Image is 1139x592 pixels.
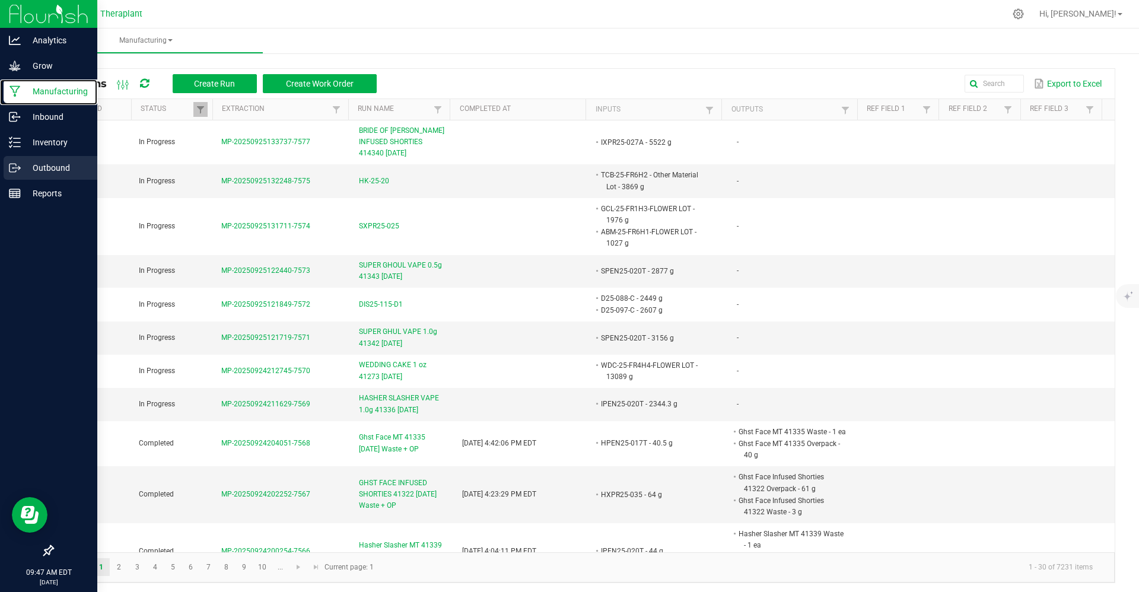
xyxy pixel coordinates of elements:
[730,198,867,255] td: -
[737,426,846,438] li: Ghst Face MT 41335 Waste - 1 ea
[599,265,708,277] li: SPEN25-020T - 2877 g
[236,558,253,576] a: Page 9
[221,547,310,555] span: MP-20250924200254-7566
[599,437,708,449] li: HPEN25-017T - 40.5 g
[737,471,846,494] li: Ghst Face Infused Shorties 41322 Overpack - 61 g
[462,490,536,498] span: [DATE] 4:23:29 PM EDT
[221,222,310,230] span: MP-20250925131711-7574
[359,393,448,415] span: HASHER SLASHER VAPE 1.0g 41336 [DATE]
[139,439,174,447] span: Completed
[599,292,708,304] li: D25-088-C - 2449 g
[599,304,708,316] li: D25-097-C - 2607 g
[359,478,448,512] span: GHST FACE INFUSED SHORTIES 41322 [DATE] Waste + OP
[182,558,199,576] a: Page 6
[12,497,47,533] iframe: Resource center
[599,545,708,557] li: IPEN25-020T - 44 g
[164,558,182,576] a: Page 5
[200,558,217,576] a: Page 7
[730,388,867,421] td: -
[1031,74,1105,94] button: Export to Excel
[221,333,310,342] span: MP-20250925121719-7571
[221,177,310,185] span: MP-20250925132248-7575
[222,104,329,114] a: ExtractionSortable
[139,367,175,375] span: In Progress
[139,333,175,342] span: In Progress
[599,169,708,192] li: TCB-25-FR6H2 - Other Material Lot - 3869 g
[730,120,867,165] td: -
[294,562,303,572] span: Go to the next page
[139,138,175,146] span: In Progress
[462,439,536,447] span: [DATE] 4:42:06 PM EDT
[21,59,92,73] p: Grow
[21,110,92,124] p: Inbound
[737,438,846,461] li: Ghst Face MT 41335 Overpack - 40 g
[1001,102,1015,117] a: Filter
[139,266,175,275] span: In Progress
[173,74,257,93] button: Create Run
[965,75,1024,93] input: Search
[139,300,175,308] span: In Progress
[290,558,307,576] a: Go to the next page
[431,102,445,117] a: Filter
[359,359,448,382] span: WEDDING CAKE 1 oz 41273 [DATE]
[218,558,235,576] a: Page 8
[194,79,235,88] span: Create Run
[702,103,717,117] a: Filter
[359,432,448,454] span: Ghst Face MT 41335 [DATE] Waste + OP
[141,104,193,114] a: StatusSortable
[737,495,846,518] li: Ghst Face Infused Shorties 41322 Waste - 3 g
[586,99,721,120] th: Inputs
[359,540,448,562] span: Hasher Slasher MT 41339 [DATE] Waste + OP
[53,552,1115,583] kendo-pager: Current page: 1
[21,33,92,47] p: Analytics
[730,164,867,198] td: -
[462,547,536,555] span: [DATE] 4:04:11 PM EDT
[1083,102,1097,117] a: Filter
[147,558,164,576] a: Page 4
[263,74,377,93] button: Create Work Order
[599,489,708,501] li: HXPR25-035 - 64 g
[599,136,708,148] li: IXPR25-027A - 5522 g
[272,558,289,576] a: Page 11
[286,79,354,88] span: Create Work Order
[28,28,263,53] a: Manufacturing
[1011,8,1026,20] div: Manage settings
[93,558,110,576] a: Page 1
[110,558,128,576] a: Page 2
[9,60,21,72] inline-svg: Grow
[5,578,92,587] p: [DATE]
[737,552,846,575] li: Hasher Slasher MT 41339 Overpack - 43.5 g
[949,104,1001,114] a: Ref Field 2Sortable
[359,260,448,282] span: SUPER GHOUL VAPE 0.5g 41343 [DATE]
[730,355,867,388] td: -
[139,400,175,408] span: In Progress
[221,138,310,146] span: MP-20250925133737-7577
[9,34,21,46] inline-svg: Analytics
[221,266,310,275] span: MP-20250925122440-7573
[28,36,263,46] span: Manufacturing
[21,135,92,149] p: Inventory
[221,400,310,408] span: MP-20250924211629-7569
[62,74,386,94] div: All Runs
[599,203,708,226] li: GCL-25-FR1H3-FLOWER LOT - 1976 g
[221,300,310,308] span: MP-20250925121849-7572
[359,326,448,349] span: SUPER GHUL VAPE 1.0g 41342 [DATE]
[599,226,708,249] li: ABM-25-FR6H1-FLOWER LOT - 1027 g
[221,490,310,498] span: MP-20250924202252-7567
[838,103,852,117] a: Filter
[359,176,389,187] span: HK-25-20
[9,187,21,199] inline-svg: Reports
[737,528,846,551] li: Hasher Slasher MT 41339 Waste - 1 ea
[100,9,142,19] span: Theraplant
[254,558,271,576] a: Page 10
[311,562,321,572] span: Go to the last page
[193,102,208,117] a: Filter
[139,222,175,230] span: In Progress
[920,102,934,117] a: Filter
[329,102,343,117] a: Filter
[21,84,92,98] p: Manufacturing
[221,439,310,447] span: MP-20250924204051-7568
[358,104,431,114] a: Run NameSortable
[21,161,92,175] p: Outbound
[9,136,21,148] inline-svg: Inventory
